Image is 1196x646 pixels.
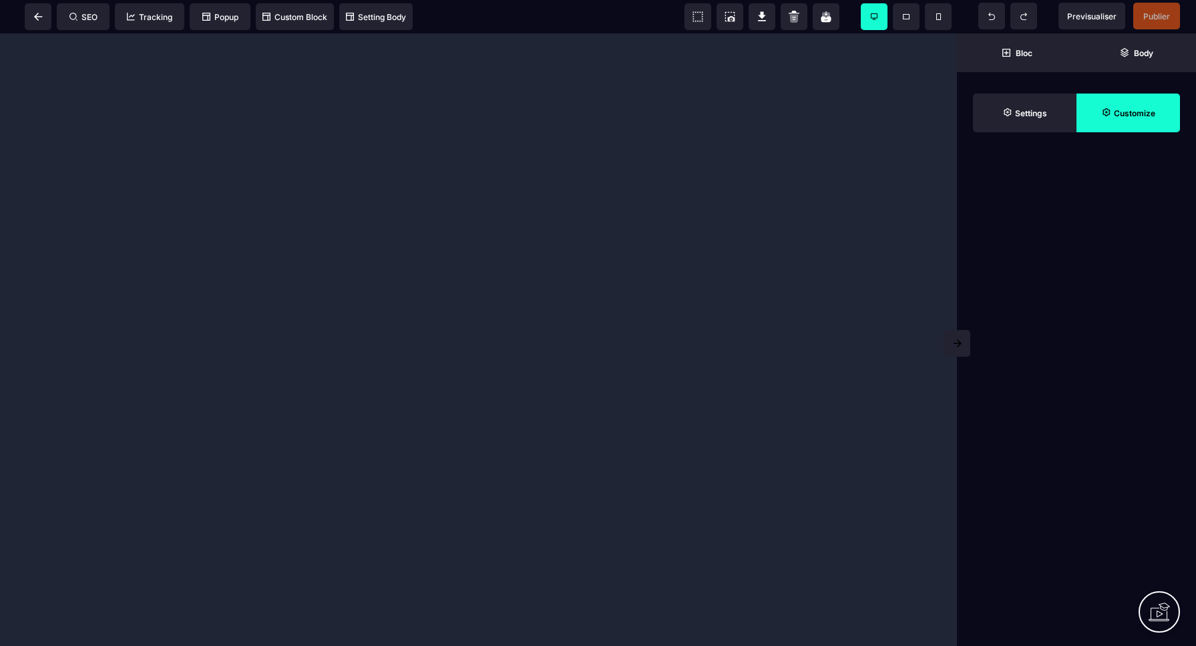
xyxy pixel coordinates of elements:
span: Popup [202,12,238,22]
span: Open Style Manager [1076,94,1180,132]
span: SEO [69,12,97,22]
span: Publier [1143,11,1170,21]
strong: Bloc [1016,48,1032,58]
span: Open Layer Manager [1076,33,1196,72]
strong: Settings [1015,108,1047,118]
span: Tracking [127,12,172,22]
span: Preview [1058,3,1125,29]
span: Custom Block [262,12,327,22]
strong: Body [1134,48,1153,58]
span: View components [684,3,711,30]
span: Open Blocks [957,33,1076,72]
span: Screenshot [717,3,743,30]
span: Settings [973,94,1076,132]
span: Setting Body [346,12,406,22]
span: Previsualiser [1067,11,1117,21]
strong: Customize [1114,108,1155,118]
